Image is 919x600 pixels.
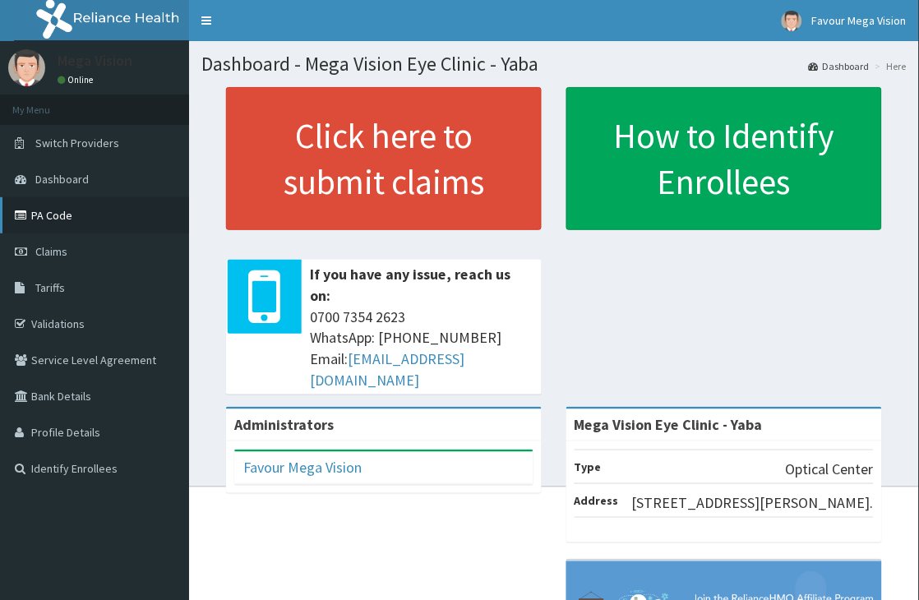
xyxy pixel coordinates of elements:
a: How to Identify Enrollees [566,87,882,230]
p: Optical Center [786,459,874,480]
img: User Image [8,49,45,86]
b: Administrators [234,415,334,434]
li: Here [871,59,907,73]
span: Claims [35,244,67,259]
a: Dashboard [809,59,870,73]
p: Mega Vision [58,53,132,68]
a: Online [58,74,97,85]
span: Switch Providers [35,136,119,150]
b: If you have any issue, reach us on: [310,265,510,305]
b: Type [575,459,602,474]
span: Favour Mega Vision [812,13,907,28]
p: [STREET_ADDRESS][PERSON_NAME]. [632,492,874,514]
a: Favour Mega Vision [243,458,362,477]
b: Address [575,493,619,508]
h1: Dashboard - Mega Vision Eye Clinic - Yaba [201,53,907,75]
span: Tariffs [35,280,65,295]
a: [EMAIL_ADDRESS][DOMAIN_NAME] [310,349,464,390]
span: Dashboard [35,172,89,187]
strong: Mega Vision Eye Clinic - Yaba [575,415,763,434]
img: User Image [782,11,802,31]
a: Click here to submit claims [226,87,542,230]
span: 0700 7354 2623 WhatsApp: [PHONE_NUMBER] Email: [310,307,533,391]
